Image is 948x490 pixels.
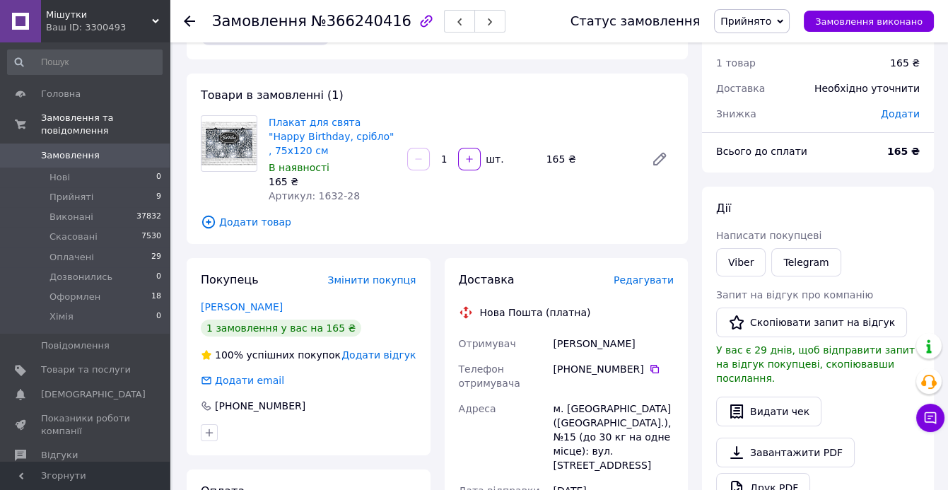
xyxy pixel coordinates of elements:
[716,289,873,301] span: Запит на відгук про компанію
[716,397,821,426] button: Видати чек
[269,190,360,202] span: Артикул: 1632-28
[41,112,170,137] span: Замовлення та повідомлення
[156,191,161,204] span: 9
[41,339,110,352] span: Повідомлення
[49,191,93,204] span: Прийняті
[41,149,100,162] span: Замовлення
[151,251,161,264] span: 29
[156,171,161,184] span: 0
[311,13,411,30] span: №366240416
[550,396,677,478] div: м. [GEOGRAPHIC_DATA] ([GEOGRAPHIC_DATA].), №15 (до 30 кг на одне місце): вул. [STREET_ADDRESS]
[341,349,416,361] span: Додати відгук
[269,175,396,189] div: 165 ₴
[716,344,915,384] span: У вас є 29 днів, щоб відправити запит на відгук покупцеві, скопіювавши посилання.
[41,412,131,438] span: Показники роботи компанії
[49,291,100,303] span: Оформлен
[41,88,81,100] span: Головна
[553,362,674,376] div: [PHONE_NUMBER]
[716,83,765,94] span: Доставка
[716,57,756,69] span: 1 товар
[771,248,841,276] a: Telegram
[541,149,640,169] div: 165 ₴
[49,310,74,323] span: Хімія
[201,273,259,286] span: Покупець
[201,301,283,313] a: [PERSON_NAME]
[459,338,516,349] span: Отримувач
[156,271,161,284] span: 0
[201,88,344,102] span: Товари в замовленні (1)
[49,271,112,284] span: Дозвонились
[815,16,923,27] span: Замовлення виконано
[716,230,821,241] span: Написати покупцеві
[716,308,907,337] button: Скопіювати запит на відгук
[716,146,807,157] span: Всього до сплати
[49,211,93,223] span: Виконані
[887,146,920,157] b: 165 ₴
[46,21,170,34] div: Ваш ID: 3300493
[201,348,341,362] div: успішних покупок
[550,331,677,356] div: [PERSON_NAME]
[716,438,855,467] a: Завантажити PDF
[804,11,934,32] button: Замовлення виконано
[269,162,329,173] span: В наявності
[890,56,920,70] div: 165 ₴
[201,214,674,230] span: Додати товар
[212,13,307,30] span: Замовлення
[720,16,771,27] span: Прийнято
[459,363,520,389] span: Телефон отримувача
[806,73,928,104] div: Необхідно уточнити
[141,231,161,243] span: 7530
[156,310,161,323] span: 0
[213,399,307,413] div: [PHONE_NUMBER]
[476,305,595,320] div: Нова Пошта (платна)
[645,145,674,173] a: Редагувати
[199,373,286,387] div: Додати email
[459,273,515,286] span: Доставка
[151,291,161,303] span: 18
[46,8,152,21] span: Мішутки
[49,251,94,264] span: Оплачені
[459,403,496,414] span: Адреса
[916,404,944,432] button: Чат з покупцем
[215,349,243,361] span: 100%
[881,108,920,119] span: Додати
[570,14,701,28] div: Статус замовлення
[614,274,674,286] span: Редагувати
[49,171,70,184] span: Нові
[716,108,756,119] span: Знижка
[716,248,766,276] a: Viber
[201,320,361,337] div: 1 замовлення у вас на 165 ₴
[482,152,505,166] div: шт.
[213,373,286,387] div: Додати email
[41,363,131,376] span: Товари та послуги
[7,49,163,75] input: Пошук
[136,211,161,223] span: 37832
[184,14,195,28] div: Повернутися назад
[41,449,78,462] span: Відгуки
[716,202,731,215] span: Дії
[201,122,257,165] img: Плакат для свята "Happy Birthday, срібло" , 75х120 см
[41,388,146,401] span: [DEMOGRAPHIC_DATA]
[328,274,416,286] span: Змінити покупця
[269,117,394,156] a: Плакат для свята "Happy Birthday, срібло" , 75х120 см
[49,231,98,243] span: Скасовані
